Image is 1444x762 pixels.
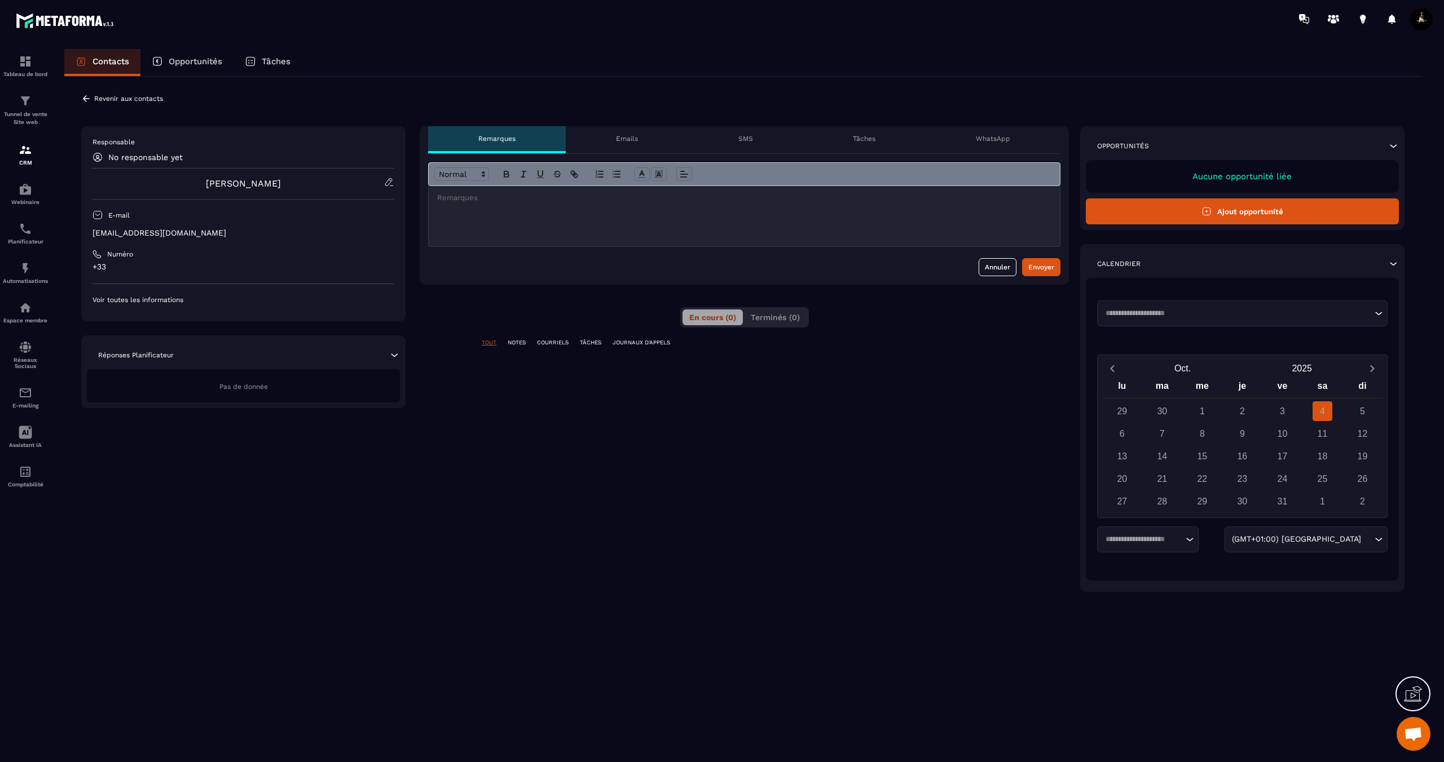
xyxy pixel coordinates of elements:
div: 14 [1152,446,1172,466]
p: Tâches [262,56,290,67]
a: formationformationTableau de bord [3,46,48,86]
p: Numéro [107,250,133,259]
p: TOUT [482,339,496,347]
p: Revenir aux contacts [94,95,163,103]
img: logo [16,10,117,31]
a: Opportunités [140,49,234,76]
p: Voir toutes les informations [93,295,394,304]
img: automations [19,301,32,314]
div: je [1222,378,1262,398]
div: 21 [1152,469,1172,489]
div: 30 [1232,491,1252,511]
div: 18 [1313,446,1332,466]
a: Tâches [234,49,302,76]
div: 28 [1152,491,1172,511]
p: Réseaux Sociaux [3,357,48,369]
div: 31 [1273,491,1292,511]
button: En cours (0) [683,309,743,325]
div: 24 [1273,469,1292,489]
div: 27 [1112,491,1132,511]
p: Espace membre [3,317,48,324]
p: E-mailing [3,402,48,409]
div: 2 [1232,401,1252,421]
div: lu [1102,378,1142,398]
div: Search for option [1097,526,1199,552]
a: automationsautomationsWebinaire [3,174,48,214]
div: 1 [1313,491,1332,511]
button: Annuler [979,258,1016,276]
div: 12 [1353,424,1372,444]
div: ve [1262,378,1302,398]
div: 10 [1273,424,1292,444]
a: [PERSON_NAME] [206,178,281,189]
div: 30 [1152,401,1172,421]
a: schedulerschedulerPlanificateur [3,214,48,253]
a: accountantaccountantComptabilité [3,457,48,496]
div: Calendar wrapper [1102,378,1383,511]
p: Tâches [853,134,875,143]
div: 26 [1353,469,1372,489]
p: TÂCHES [580,339,601,347]
div: 3 [1273,401,1292,421]
div: 17 [1273,446,1292,466]
div: 13 [1112,446,1132,466]
div: 15 [1192,446,1212,466]
div: 29 [1192,491,1212,511]
img: accountant [19,465,32,479]
p: SMS [738,134,753,143]
div: me [1182,378,1222,398]
div: ma [1142,378,1182,398]
p: Responsable [93,138,394,147]
img: email [19,386,32,400]
img: formation [19,55,32,68]
p: E-mail [108,211,130,220]
button: Previous month [1102,361,1123,376]
a: formationformationCRM [3,135,48,174]
button: Terminés (0) [744,309,807,325]
button: Next month [1362,361,1383,376]
div: 29 [1112,401,1132,421]
div: Search for option [1225,526,1388,552]
input: Search for option [1363,533,1372,546]
img: automations [19,262,32,275]
p: WhatsApp [976,134,1010,143]
button: Open months overlay [1123,358,1243,378]
p: Automatisations [3,278,48,284]
a: social-networksocial-networkRéseaux Sociaux [3,332,48,378]
p: [EMAIL_ADDRESS][DOMAIN_NAME] [93,228,394,238]
a: emailemailE-mailing [3,378,48,417]
div: Calendar days [1102,401,1383,511]
a: Contacts [64,49,140,76]
div: sa [1302,378,1342,398]
div: 23 [1232,469,1252,489]
div: Ouvrir le chat [1397,717,1430,751]
p: Contacts [93,56,129,67]
div: Search for option [1097,300,1388,326]
button: Envoyer [1022,258,1060,276]
a: automationsautomationsAutomatisations [3,253,48,293]
button: Open years overlay [1242,358,1362,378]
div: 20 [1112,469,1132,489]
p: Opportunités [1097,141,1149,150]
div: 19 [1353,446,1372,466]
p: Planificateur [3,238,48,245]
p: CRM [3,160,48,166]
p: NOTES [508,339,526,347]
p: Opportunités [169,56,222,67]
div: 6 [1112,424,1132,444]
span: Terminés (0) [751,313,800,322]
p: Assistant IA [3,442,48,448]
div: 9 [1232,424,1252,444]
p: COURRIELS [537,339,569,347]
img: automations [19,183,32,196]
div: 2 [1353,491,1372,511]
div: 11 [1313,424,1332,444]
button: Ajout opportunité [1086,198,1399,224]
div: 4 [1313,401,1332,421]
p: No responsable yet [108,153,183,162]
p: Emails [616,134,638,143]
span: Pas de donnée [219,383,268,391]
p: Comptabilité [3,481,48,488]
img: scheduler [19,222,32,236]
p: Calendrier [1097,259,1141,268]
